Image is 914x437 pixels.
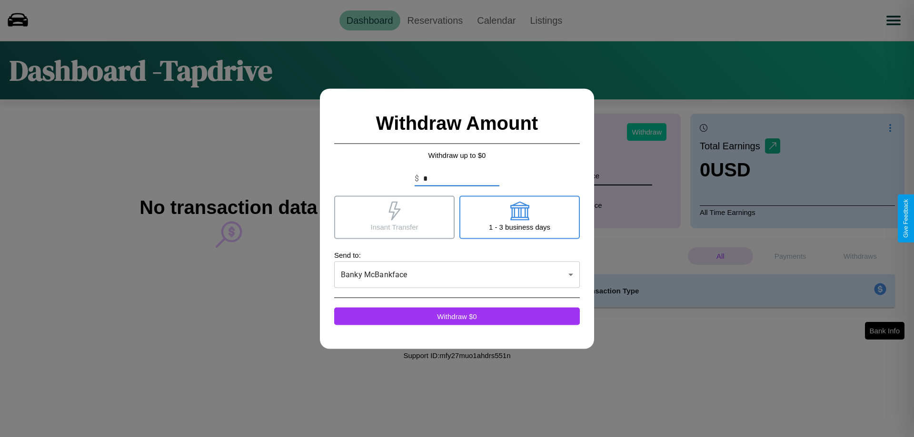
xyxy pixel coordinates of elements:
[415,173,419,184] p: $
[334,248,580,261] p: Send to:
[903,199,909,238] div: Give Feedback
[334,261,580,288] div: Banky McBankface
[334,148,580,161] p: Withdraw up to $ 0
[489,220,550,233] p: 1 - 3 business days
[334,103,580,144] h2: Withdraw Amount
[334,307,580,325] button: Withdraw $0
[370,220,418,233] p: Insant Transfer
